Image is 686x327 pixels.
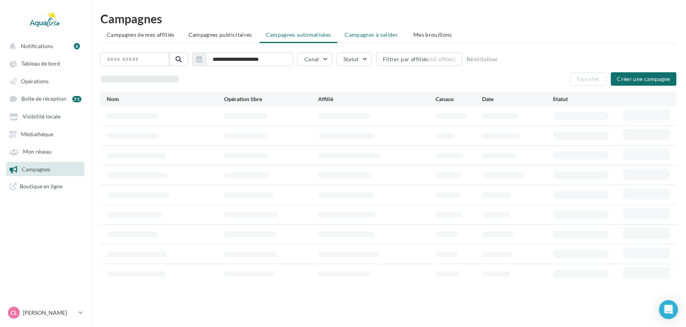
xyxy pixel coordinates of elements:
[6,305,85,320] a: CL [PERSON_NAME]
[21,96,66,102] span: Boîte de réception
[224,95,318,103] div: Opération libre
[611,72,677,86] button: Créer une campagne
[23,148,52,155] span: Mon réseau
[464,54,501,64] button: Réinitialiser
[72,96,81,102] div: 51
[21,78,49,85] span: Opérations
[5,74,86,88] a: Opérations
[553,95,623,103] div: Statut
[413,31,452,38] span: Mes brouillons
[5,162,86,176] a: Campagnes
[5,109,86,123] a: Visibilité locale
[659,300,678,319] div: Open Intercom Messenger
[107,95,224,103] div: Nom
[482,95,553,103] div: Date
[74,43,80,49] div: 6
[23,309,75,317] p: [PERSON_NAME]
[376,53,462,66] button: Filtrer par affiliés(68 affiliés)
[20,182,62,190] span: Boutique en ligne
[318,95,435,103] div: Affilié
[21,43,53,49] span: Notifications
[570,72,607,86] button: Exporter
[5,39,83,53] button: Notifications 6
[5,144,86,158] a: Mon réseau
[5,127,86,141] a: Médiathèque
[22,166,50,173] span: Campagnes
[337,53,372,66] button: Statut
[11,309,17,317] span: CL
[5,179,86,193] a: Boutique en ligne
[100,13,677,24] h1: Campagnes
[21,60,60,67] span: Tableau de bord
[21,131,53,137] span: Médiathèque
[435,95,482,103] div: Canaux
[188,31,252,38] span: Campagnes publicitaires
[107,31,175,38] span: Campagnes de mes affiliés
[5,56,86,70] a: Tableau de bord
[345,31,398,39] span: Campagnes à valider
[23,113,60,120] span: Visibilité locale
[5,91,86,106] a: Boîte de réception 51
[429,56,456,62] div: (68 affiliés)
[298,53,332,66] button: Canal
